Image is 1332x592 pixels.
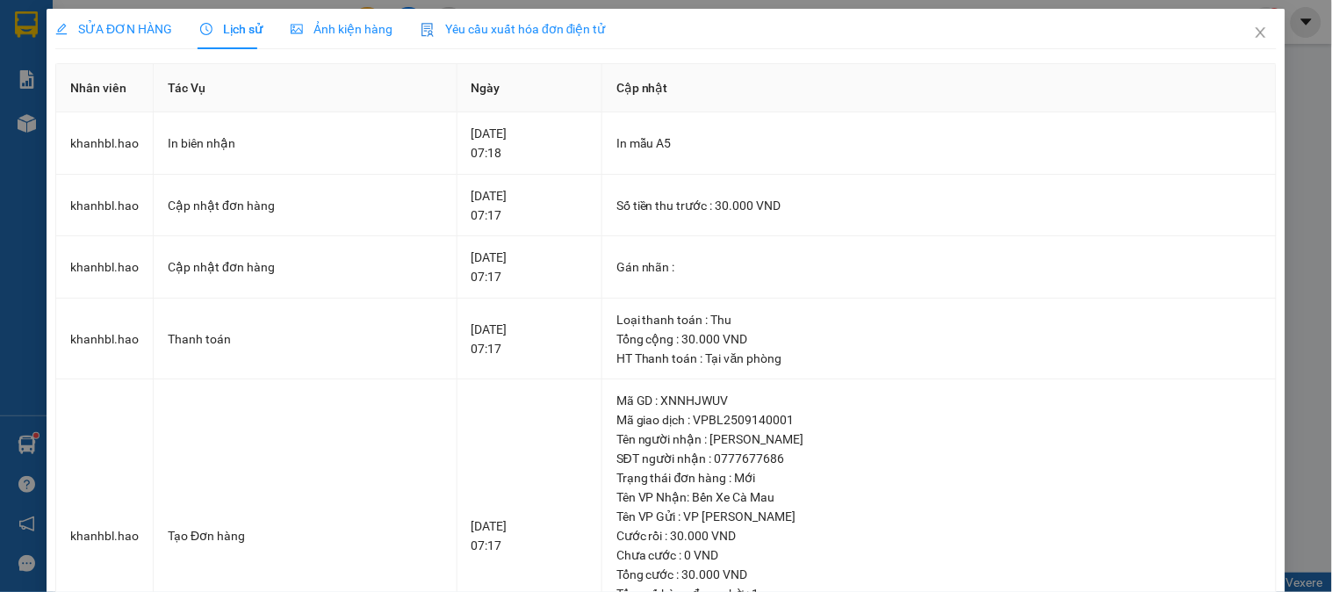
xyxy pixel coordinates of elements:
[616,391,1262,410] div: Mã GD : XNNHJWUV
[616,196,1262,215] div: Số tiền thu trước : 30.000 VND
[472,320,587,358] div: [DATE] 07:17
[164,43,734,65] li: 26 Phó Cơ Điều, Phường 12
[168,134,443,153] div: In biên nhận
[616,134,1262,153] div: In mẫu A5
[616,310,1262,329] div: Loại thanh toán : Thu
[472,516,587,555] div: [DATE] 07:17
[616,410,1262,430] div: Mã giao dịch : VPBL2509140001
[616,349,1262,368] div: HT Thanh toán : Tại văn phòng
[616,545,1262,565] div: Chưa cước : 0 VND
[168,257,443,277] div: Cập nhật đơn hàng
[200,22,263,36] span: Lịch sử
[421,22,606,36] span: Yêu cầu xuất hóa đơn điện tử
[472,124,587,162] div: [DATE] 07:18
[616,507,1262,526] div: Tên VP Gửi : VP [PERSON_NAME]
[1236,9,1285,58] button: Close
[602,64,1277,112] th: Cập nhật
[164,65,734,87] li: Hotline: 02839552959
[56,112,154,175] td: khanhbl.hao
[616,329,1262,349] div: Tổng cộng : 30.000 VND
[56,64,154,112] th: Nhân viên
[56,299,154,380] td: khanhbl.hao
[616,449,1262,468] div: SĐT người nhận : 0777677686
[472,248,587,286] div: [DATE] 07:17
[616,468,1262,487] div: Trạng thái đơn hàng : Mới
[616,257,1262,277] div: Gán nhãn :
[616,565,1262,584] div: Tổng cước : 30.000 VND
[457,64,602,112] th: Ngày
[56,236,154,299] td: khanhbl.hao
[616,430,1262,449] div: Tên người nhận : [PERSON_NAME]
[291,23,303,35] span: picture
[55,22,172,36] span: SỬA ĐƠN HÀNG
[1254,25,1268,40] span: close
[472,186,587,225] div: [DATE] 07:17
[22,22,110,110] img: logo.jpg
[616,526,1262,545] div: Cước rồi : 30.000 VND
[291,22,392,36] span: Ảnh kiện hàng
[168,526,443,545] div: Tạo Đơn hàng
[55,23,68,35] span: edit
[168,329,443,349] div: Thanh toán
[168,196,443,215] div: Cập nhật đơn hàng
[421,23,435,37] img: icon
[200,23,212,35] span: clock-circle
[616,487,1262,507] div: Tên VP Nhận: Bến Xe Cà Mau
[56,175,154,237] td: khanhbl.hao
[154,64,457,112] th: Tác Vụ
[22,127,247,156] b: GỬI : Bến Xe Cà Mau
